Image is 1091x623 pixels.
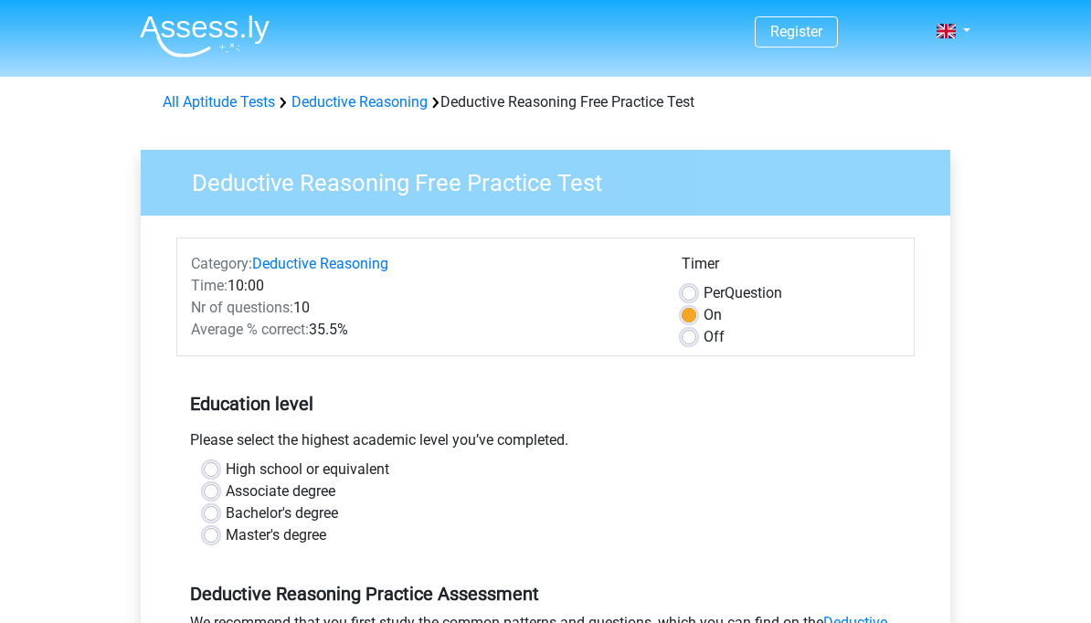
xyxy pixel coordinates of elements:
div: Please select the highest academic level you’ve completed. [176,429,915,459]
span: Average % correct: [191,321,309,338]
div: Timer [682,253,900,282]
span: Nr of questions: [191,299,293,316]
h3: Deductive Reasoning Free Practice Test [170,162,937,197]
div: 10 [177,297,668,319]
span: Category: [191,255,252,272]
label: Question [704,282,782,304]
label: High school or equivalent [226,459,389,480]
div: 35.5% [177,319,668,341]
span: Time: [191,277,228,294]
span: Per [704,284,725,301]
label: Off [704,326,725,348]
label: Bachelor's degree [226,502,338,524]
label: Master's degree [226,524,326,546]
h5: Education level [190,385,901,422]
a: Register [770,23,822,40]
div: 10:00 [177,275,668,297]
a: Deductive Reasoning [291,93,428,111]
label: On [704,304,722,326]
a: Deductive Reasoning [252,255,388,272]
div: Deductive Reasoning Free Practice Test [155,91,936,113]
label: Associate degree [226,480,335,502]
img: Assessly [140,15,270,58]
h5: Deductive Reasoning Practice Assessment [190,583,901,605]
a: All Aptitude Tests [163,93,275,111]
